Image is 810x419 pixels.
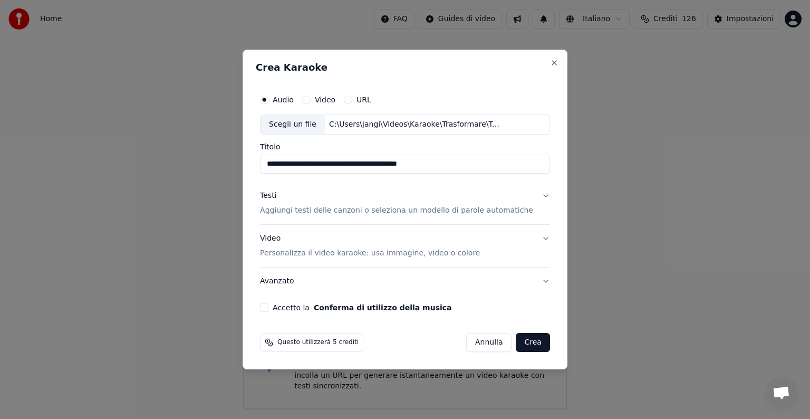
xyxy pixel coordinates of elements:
label: Video [315,96,335,103]
button: TestiAggiungi testi delle canzoni o seleziona un modello di parole automatiche [260,182,550,224]
h2: Crea Karaoke [256,63,554,72]
p: Personalizza il video karaoke: usa immagine, video o colore [260,248,480,259]
button: VideoPersonalizza il video karaoke: usa immagine, video o colore [260,225,550,267]
p: Aggiungi testi delle canzoni o seleziona un modello di parole automatiche [260,205,533,216]
label: Accetto la [273,304,451,311]
button: Avanzato [260,268,550,295]
label: Titolo [260,143,550,150]
label: URL [356,96,371,103]
label: Audio [273,96,294,103]
div: Video [260,233,480,259]
span: Questo utilizzerà 5 crediti [277,338,359,347]
div: Scegli un file [261,115,325,134]
div: C:\Users\jangi\Videos\Karaoke\Trasformare\Tracce\La signora del tempo che vola - [PERSON_NAME] - ... [325,119,504,130]
button: Crea [516,333,550,352]
div: Testi [260,191,276,201]
button: Accetto la [314,304,452,311]
button: Annulla [466,333,512,352]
